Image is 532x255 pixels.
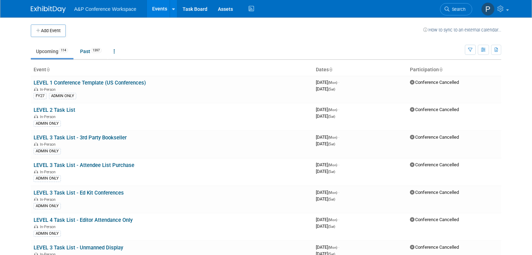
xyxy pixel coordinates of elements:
[40,142,58,147] span: In-Person
[31,6,66,13] img: ExhibitDay
[410,217,459,222] span: Conference Cancelled
[49,93,76,99] div: ADMIN ONLY
[40,87,58,92] span: In-Person
[328,81,337,85] span: (Mon)
[316,134,339,140] span: [DATE]
[34,115,38,118] img: In-Person Event
[316,169,335,174] span: [DATE]
[338,162,339,167] span: -
[34,80,146,86] a: LEVEL 1 Conference Template (US Conferences)
[439,67,442,72] a: Sort by Participation Type
[34,231,61,237] div: ADMIN ONLY
[34,107,75,113] a: LEVEL 2 Task List
[34,175,61,182] div: ADMIN ONLY
[34,225,38,228] img: In-Person Event
[440,3,472,15] a: Search
[328,225,335,228] span: (Sat)
[423,27,501,32] a: How to sync to an external calendar...
[338,80,339,85] span: -
[46,67,50,72] a: Sort by Event Name
[410,190,459,195] span: Conference Cancelled
[40,170,58,174] span: In-Person
[31,24,66,37] button: Add Event
[59,48,68,53] span: 114
[40,197,58,202] span: In-Person
[31,64,313,76] th: Event
[316,190,339,195] span: [DATE]
[410,80,459,85] span: Conference Cancelled
[338,217,339,222] span: -
[34,245,123,251] a: LEVEL 3 Task List - Unmanned Display
[328,142,335,146] span: (Sat)
[75,45,107,58] a: Past1397
[328,87,335,91] span: (Sat)
[338,245,339,250] span: -
[328,163,337,167] span: (Mon)
[328,136,337,139] span: (Mon)
[34,170,38,173] img: In-Person Event
[40,225,58,229] span: In-Person
[34,190,124,196] a: LEVEL 3 Task List - Ed Kit Conferences
[338,134,339,140] span: -
[328,191,337,195] span: (Mon)
[34,142,38,146] img: In-Person Event
[328,170,335,174] span: (Sat)
[316,86,335,92] span: [DATE]
[34,197,38,201] img: In-Person Event
[316,217,339,222] span: [DATE]
[410,107,459,112] span: Conference Cancelled
[316,107,339,112] span: [DATE]
[91,48,102,53] span: 1397
[316,224,335,229] span: [DATE]
[329,67,332,72] a: Sort by Start Date
[34,217,133,223] a: LEVEL 4 Task List - Editor Attendance Only
[328,218,337,222] span: (Mon)
[34,121,61,127] div: ADMIN ONLY
[34,87,38,91] img: In-Person Event
[410,134,459,140] span: Conference Cancelled
[316,196,335,202] span: [DATE]
[328,246,337,249] span: (Mon)
[481,2,495,16] img: Paige Papandrea
[313,64,407,76] th: Dates
[338,190,339,195] span: -
[34,148,61,154] div: ADMIN ONLY
[449,7,466,12] span: Search
[34,134,127,141] a: LEVEL 3 Task List - 3rd Party Bookseller
[34,203,61,209] div: ADMIN ONLY
[74,6,136,12] span: A&P Conference Workspace
[328,108,337,112] span: (Mon)
[328,115,335,118] span: (Sat)
[407,64,501,76] th: Participation
[34,162,134,168] a: LEVEL 3 Task List - Attendee List Purchase
[316,80,339,85] span: [DATE]
[328,197,335,201] span: (Sat)
[316,245,339,250] span: [DATE]
[410,162,459,167] span: Conference Cancelled
[31,45,73,58] a: Upcoming114
[410,245,459,250] span: Conference Cancelled
[34,93,47,99] div: FY27
[316,141,335,146] span: [DATE]
[316,162,339,167] span: [DATE]
[338,107,339,112] span: -
[316,114,335,119] span: [DATE]
[40,115,58,119] span: In-Person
